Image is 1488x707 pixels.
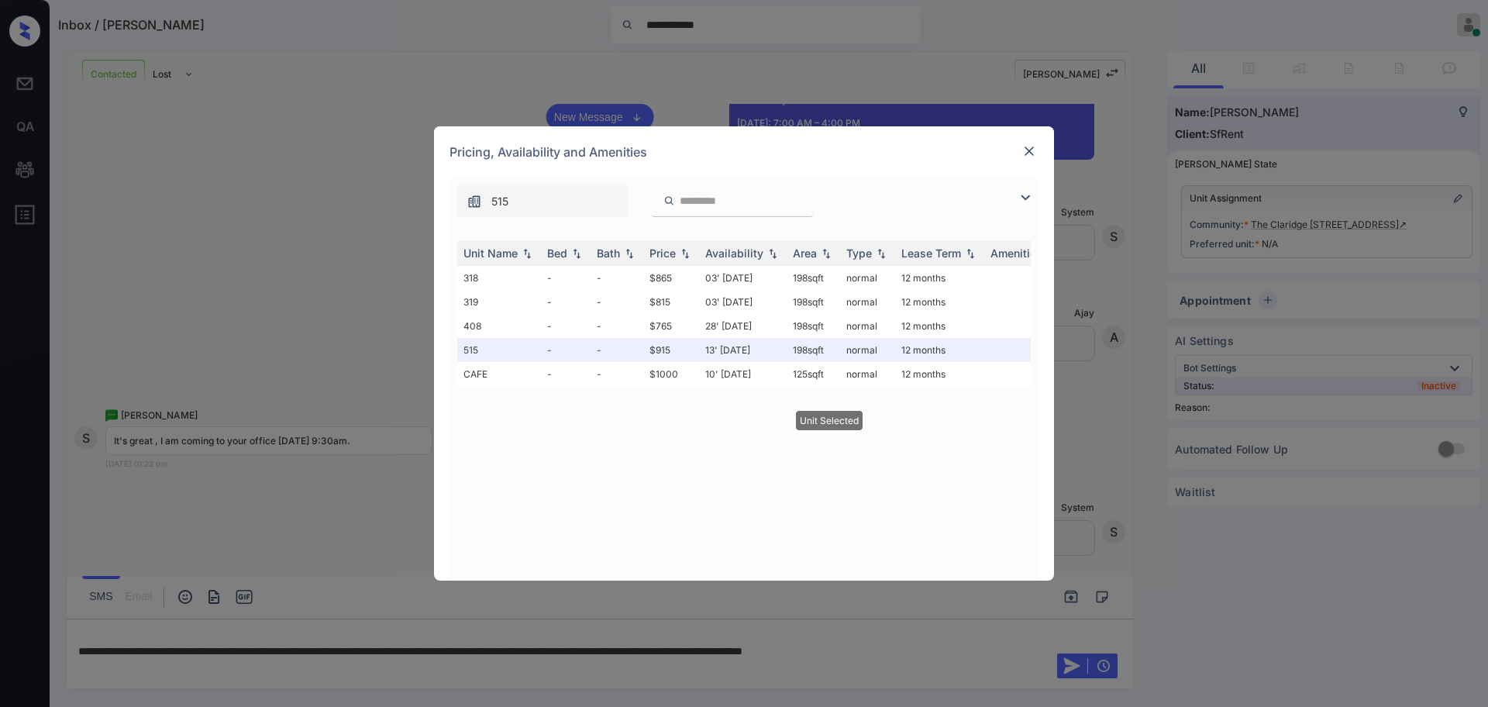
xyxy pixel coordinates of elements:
[597,247,620,260] div: Bath
[467,194,482,209] img: icon-zuma
[840,266,895,290] td: normal
[457,290,541,314] td: 319
[990,247,1042,260] div: Amenities
[541,266,591,290] td: -
[569,248,584,259] img: sorting
[591,290,643,314] td: -
[818,248,834,259] img: sorting
[677,248,693,259] img: sorting
[846,247,872,260] div: Type
[787,314,840,338] td: 198 sqft
[840,314,895,338] td: normal
[705,247,763,260] div: Availability
[457,362,541,386] td: CAFE
[591,338,643,362] td: -
[787,266,840,290] td: 198 sqft
[793,247,817,260] div: Area
[895,338,984,362] td: 12 months
[622,248,637,259] img: sorting
[765,248,780,259] img: sorting
[643,362,699,386] td: $1000
[457,266,541,290] td: 318
[541,362,591,386] td: -
[699,314,787,338] td: 28' [DATE]
[787,338,840,362] td: 198 sqft
[541,290,591,314] td: -
[591,266,643,290] td: -
[895,362,984,386] td: 12 months
[699,290,787,314] td: 03' [DATE]
[895,290,984,314] td: 12 months
[1016,188,1035,207] img: icon-zuma
[643,290,699,314] td: $815
[547,247,567,260] div: Bed
[434,126,1054,178] div: Pricing, Availability and Amenities
[591,314,643,338] td: -
[643,338,699,362] td: $915
[840,362,895,386] td: normal
[463,247,518,260] div: Unit Name
[963,248,978,259] img: sorting
[457,314,541,338] td: 408
[901,247,961,260] div: Lease Term
[873,248,889,259] img: sorting
[787,362,840,386] td: 125 sqft
[649,247,676,260] div: Price
[895,266,984,290] td: 12 months
[840,290,895,314] td: normal
[663,194,675,208] img: icon-zuma
[699,266,787,290] td: 03' [DATE]
[643,266,699,290] td: $865
[519,248,535,259] img: sorting
[591,362,643,386] td: -
[541,338,591,362] td: -
[643,314,699,338] td: $765
[699,362,787,386] td: 10' [DATE]
[541,314,591,338] td: -
[457,338,541,362] td: 515
[699,338,787,362] td: 13' [DATE]
[787,290,840,314] td: 198 sqft
[840,338,895,362] td: normal
[895,314,984,338] td: 12 months
[491,193,508,210] span: 515
[1021,143,1037,159] img: close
